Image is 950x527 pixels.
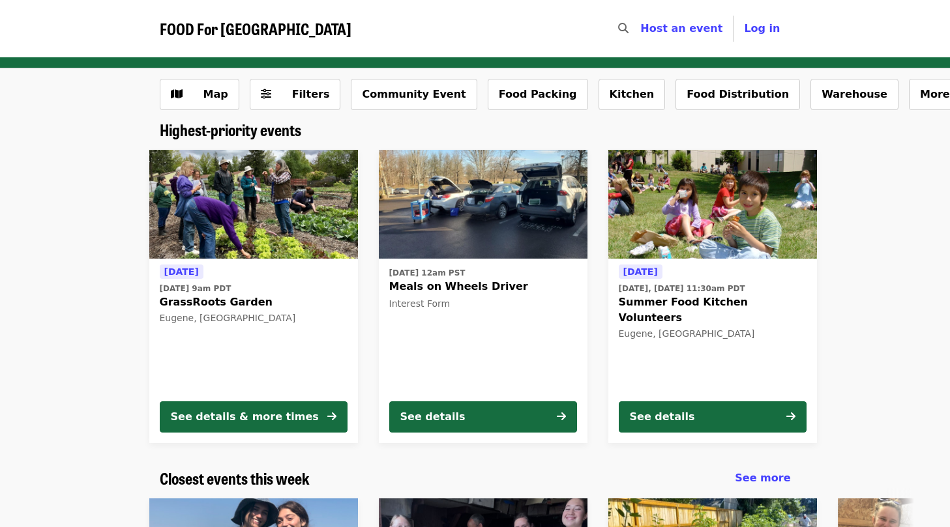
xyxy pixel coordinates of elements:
span: FOOD For [GEOGRAPHIC_DATA] [160,17,351,40]
a: See details for "GrassRoots Garden" [149,150,358,443]
div: Highest-priority events [149,121,801,139]
span: Closest events this week [160,466,310,489]
time: [DATE] 9am PDT [160,283,231,294]
button: See details [619,401,807,433]
div: See details [630,409,695,425]
button: Filters (0 selected) [250,79,341,110]
div: See details & more times [171,409,319,425]
a: Closest events this week [160,469,310,488]
img: Meals on Wheels Driver organized by FOOD For Lane County [379,150,587,259]
span: Summer Food Kitchen Volunteers [619,294,807,326]
a: Highest-priority events [160,121,301,139]
a: FOOD For [GEOGRAPHIC_DATA] [160,20,351,38]
div: Closest events this week [149,469,801,488]
span: [DATE] [623,266,658,277]
a: See more [735,470,790,486]
span: Interest Form [389,298,451,309]
img: GrassRoots Garden organized by FOOD For Lane County [149,150,358,259]
i: search icon [618,22,629,35]
a: See details for "Summer Food Kitchen Volunteers" [608,150,817,443]
span: GrassRoots Garden [160,294,348,310]
i: map icon [171,88,183,100]
i: sliders-h icon [261,88,271,100]
a: See details for "Meals on Wheels Driver" [379,150,587,443]
a: Host an event [640,22,722,35]
span: Map [203,88,228,100]
button: Warehouse [810,79,898,110]
div: Eugene, [GEOGRAPHIC_DATA] [619,328,807,339]
div: See details [400,409,466,425]
input: Search [636,13,647,44]
span: Highest-priority events [160,118,301,141]
span: [DATE] [164,266,199,277]
i: arrow-right icon [327,410,336,423]
i: arrow-right icon [557,410,566,423]
button: Food Packing [488,79,588,110]
button: See details & more times [160,401,348,433]
img: Summer Food Kitchen Volunteers organized by FOOD For Lane County [608,150,817,259]
time: [DATE], [DATE] 11:30am PDT [619,283,745,294]
button: See details [389,401,577,433]
span: Log in [744,22,780,35]
span: See more [735,472,790,484]
span: Meals on Wheels Driver [389,279,577,294]
i: arrow-right icon [786,410,795,423]
time: [DATE] 12am PST [389,267,466,279]
span: Filters [292,88,330,100]
button: Food Distribution [675,79,800,110]
button: Log in [734,16,790,42]
button: Community Event [351,79,477,110]
button: Show map view [160,79,239,110]
button: Kitchen [599,79,666,110]
div: Eugene, [GEOGRAPHIC_DATA] [160,313,348,324]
